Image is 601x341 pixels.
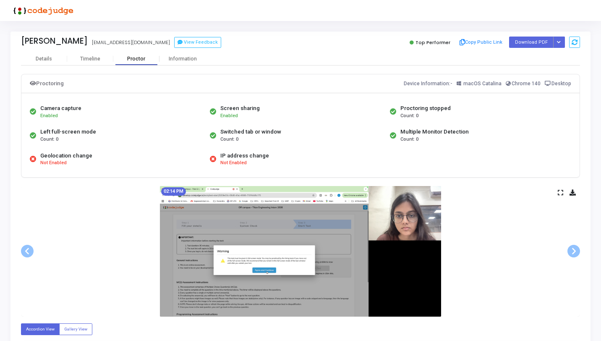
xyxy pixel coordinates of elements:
[160,186,441,317] img: screenshot-1758962655271.jpeg
[220,160,247,167] span: Not Enabled
[415,39,450,46] span: Top Performer
[30,79,64,89] div: Proctoring
[40,136,58,143] span: Count: 0
[463,81,502,87] span: macOS Catalina
[404,79,572,89] div: Device Information:-
[512,81,541,87] span: Chrome 140
[40,113,58,118] span: Enabled
[553,37,565,48] div: Button group with nested dropdown
[220,113,238,118] span: Enabled
[92,39,170,46] div: [EMAIL_ADDRESS][DOMAIN_NAME]
[400,104,451,113] div: Proctoring stopped
[220,128,281,136] div: Switched tab or window
[10,2,73,19] img: logo
[509,37,554,48] button: Download PDF
[400,128,469,136] div: Multiple Monitor Detection
[40,128,96,136] div: Left full-screen mode
[36,56,52,62] div: Details
[40,160,67,167] span: Not Enabled
[161,187,186,196] mat-chip: 02:14 PM
[80,56,100,62] div: Timeline
[40,104,81,113] div: Camera capture
[174,37,221,48] button: View Feedback
[113,56,159,62] div: Proctor
[220,136,238,143] span: Count: 0
[59,323,92,335] label: Gallery View
[159,56,206,62] div: Information
[551,81,571,87] span: Desktop
[400,136,418,143] span: Count: 0
[220,104,260,113] div: Screen sharing
[457,36,505,49] button: Copy Public Link
[220,152,269,160] div: IP address change
[400,113,418,120] span: Count: 0
[21,323,60,335] label: Accordion View
[40,152,92,160] div: Geolocation change
[21,36,88,46] div: [PERSON_NAME]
